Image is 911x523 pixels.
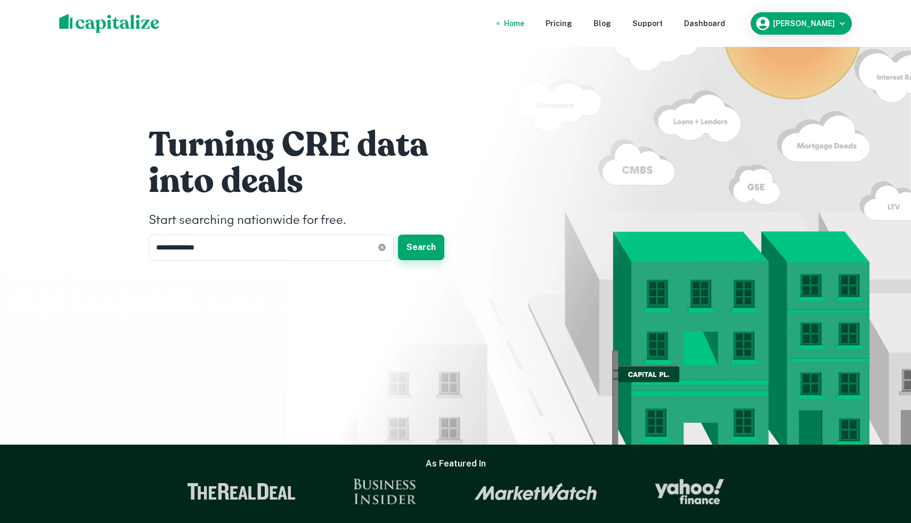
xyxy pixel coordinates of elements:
[773,20,835,27] h6: [PERSON_NAME]
[353,479,417,504] img: Business Insider
[655,479,724,504] img: Yahoo Finance
[546,18,572,29] a: Pricing
[632,18,663,29] a: Support
[593,18,611,29] a: Blog
[474,482,597,501] img: Market Watch
[684,18,725,29] a: Dashboard
[751,12,852,35] button: [PERSON_NAME]
[59,14,160,33] img: capitalize-logo.png
[858,438,911,489] iframe: Chat Widget
[149,124,468,166] h1: Turning CRE data
[149,160,468,203] h1: into deals
[187,483,296,500] img: The Real Deal
[426,457,486,470] h6: As Featured In
[504,18,524,29] a: Home
[149,211,468,230] h4: Start searching nationwide for free.
[398,235,444,260] button: Search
